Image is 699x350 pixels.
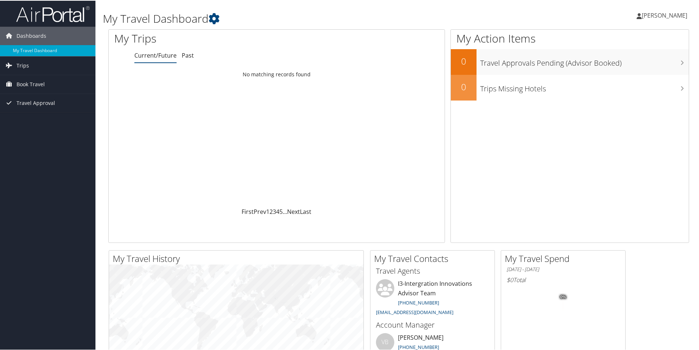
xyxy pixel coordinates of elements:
[109,67,445,80] td: No matching records found
[266,207,269,215] a: 1
[279,207,283,215] a: 5
[287,207,300,215] a: Next
[16,5,90,22] img: airportal-logo.png
[300,207,311,215] a: Last
[398,343,439,350] a: [PHONE_NUMBER]
[505,252,625,264] h2: My Travel Spend
[642,11,687,19] span: [PERSON_NAME]
[480,79,689,93] h3: Trips Missing Hotels
[451,54,477,67] h2: 0
[507,275,513,283] span: $0
[113,252,363,264] h2: My Travel History
[451,30,689,45] h1: My Action Items
[372,278,493,318] li: I3-Intergration Innovations Advisor Team
[374,252,495,264] h2: My Travel Contacts
[507,265,620,272] h6: [DATE] - [DATE]
[269,207,273,215] a: 2
[254,207,266,215] a: Prev
[560,294,566,299] tspan: 0%
[276,207,279,215] a: 4
[242,207,254,215] a: First
[637,4,695,26] a: [PERSON_NAME]
[480,54,689,68] h3: Travel Approvals Pending (Advisor Booked)
[134,51,177,59] a: Current/Future
[273,207,276,215] a: 3
[451,80,477,92] h2: 0
[451,48,689,74] a: 0Travel Approvals Pending (Advisor Booked)
[17,93,55,112] span: Travel Approval
[376,308,453,315] a: [EMAIL_ADDRESS][DOMAIN_NAME]
[103,10,497,26] h1: My Travel Dashboard
[17,74,45,93] span: Book Travel
[283,207,287,215] span: …
[376,265,489,276] h3: Travel Agents
[182,51,194,59] a: Past
[114,30,299,45] h1: My Trips
[376,319,489,329] h3: Account Manager
[507,275,620,283] h6: Total
[17,56,29,74] span: Trips
[17,26,46,44] span: Dashboards
[398,299,439,305] a: [PHONE_NUMBER]
[451,74,689,100] a: 0Trips Missing Hotels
